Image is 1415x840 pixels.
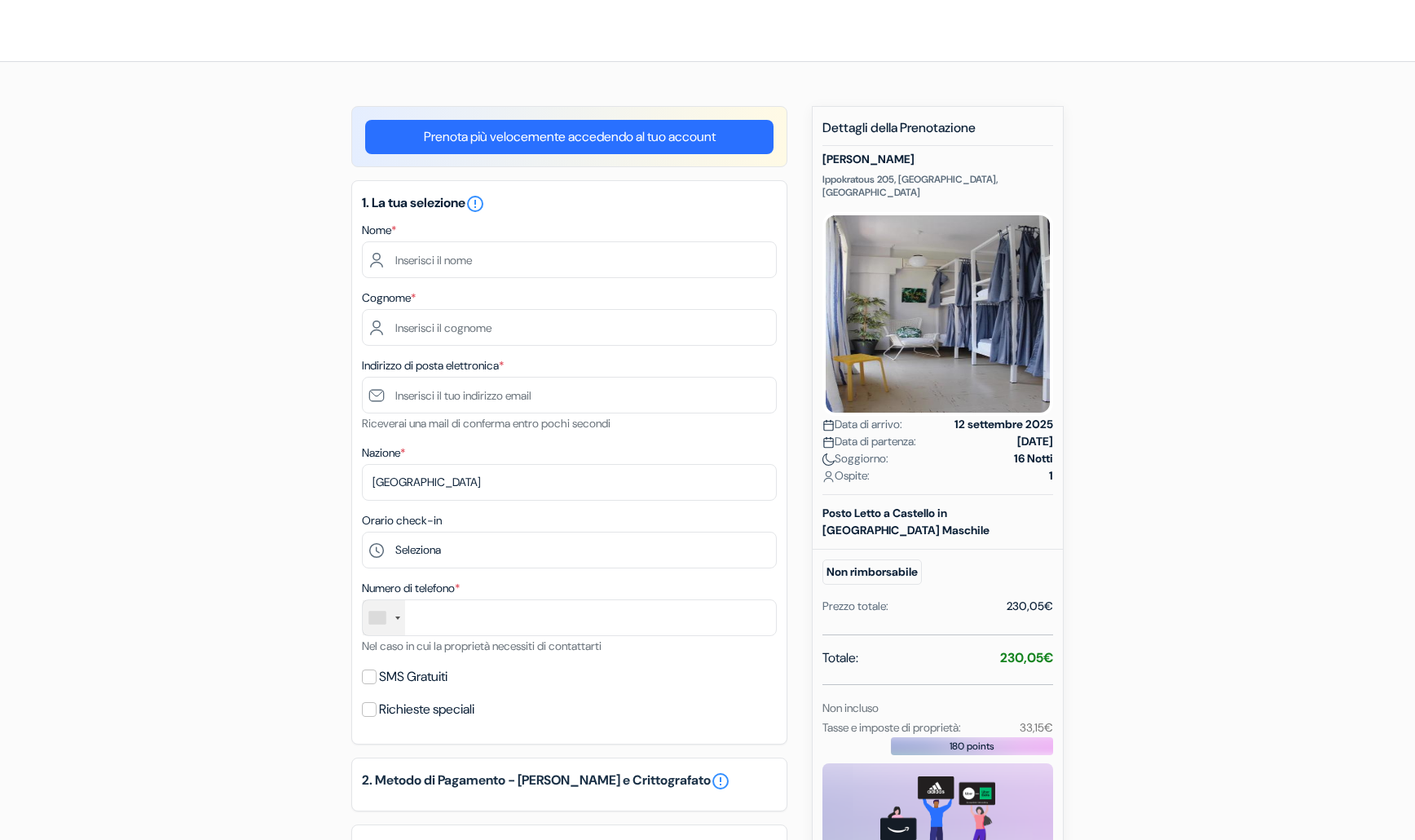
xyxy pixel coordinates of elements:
[362,194,777,214] h5: 1. La tua selezione
[465,194,485,211] a: error_outline
[1049,467,1053,484] strong: 1
[822,436,835,449] img: calendar.svg
[1020,720,1053,735] small: 33,15€
[822,419,835,431] img: calendar.svg
[822,450,888,467] span: Soggiorno:
[465,194,485,214] i: error_outline
[822,648,858,668] span: Totale:
[822,506,990,537] b: Posto Letto a Castello in [GEOGRAPHIC_DATA] Maschile
[362,771,777,791] h5: 2. Metodo di Pagamento - [PERSON_NAME] e Crittografato
[362,222,396,239] label: Nome
[362,416,611,431] small: Riceverai una mail di conferma entro pochi secondi
[950,739,994,754] span: 180 points
[362,357,504,374] label: Indirizzo di posta elettronica
[822,433,916,450] span: Data di partenza:
[822,559,922,585] small: Non rimborsabile
[822,120,1053,146] h5: Dettagli della Prenotazione
[711,771,730,791] a: error_outline
[822,467,870,484] span: Ospite:
[1000,649,1053,666] strong: 230,05€
[362,241,777,278] input: Inserisci il nome
[362,309,777,346] input: Inserisci il cognome
[822,453,835,466] img: moon.svg
[1017,433,1053,450] strong: [DATE]
[362,639,602,653] small: Nel caso in cui la proprietà necessiti di contattarti
[954,416,1053,433] strong: 12 settembre 2025
[379,698,474,721] label: Richieste speciali
[362,444,405,462] label: Nazione
[362,580,460,597] label: Numero di telefono
[822,416,902,433] span: Data di arrivo:
[362,290,416,307] label: Cognome
[822,701,879,715] small: Non incluso
[1007,598,1053,615] div: 230,05€
[822,720,961,735] small: Tasse e imposte di proprietà:
[822,471,835,483] img: user_icon.svg
[822,173,1053,199] p: Ippokratous 205, [GEOGRAPHIC_DATA], [GEOGRAPHIC_DATA]
[362,512,442,529] label: Orario check-in
[379,665,447,688] label: SMS Gratuiti
[822,153,1053,166] h5: [PERSON_NAME]
[20,16,223,45] img: OstelliDellaGioventu.com
[365,120,774,154] a: Prenota più velocemente accedendo al tuo account
[1014,450,1053,467] strong: 16 Notti
[362,377,777,413] input: Inserisci il tuo indirizzo email
[822,598,888,615] div: Prezzo totale:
